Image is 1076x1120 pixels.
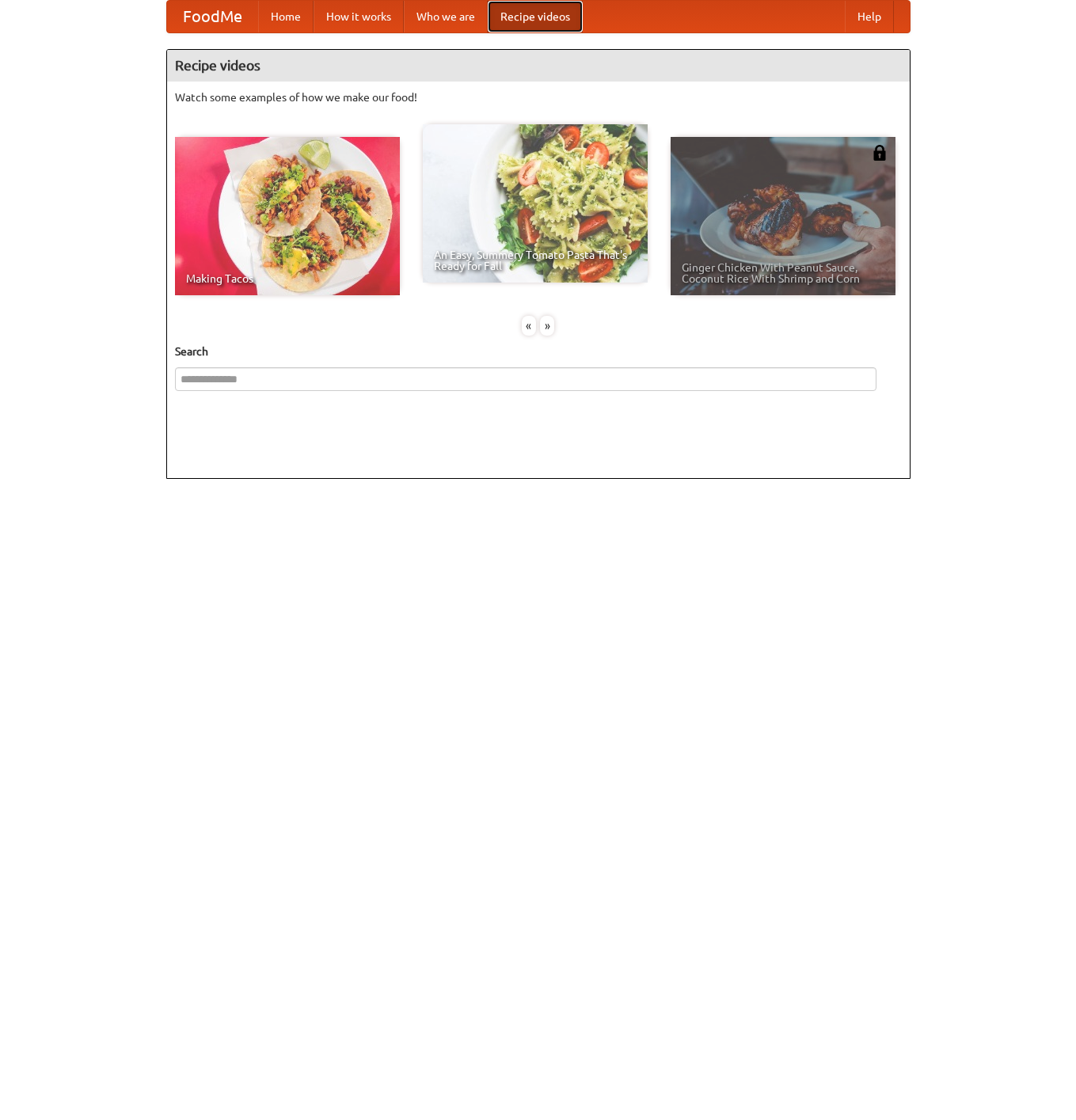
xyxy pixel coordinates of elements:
span: An Easy, Summery Tomato Pasta That's Ready for Fall [434,249,637,271]
a: Who we are [404,1,488,32]
h4: Recipe videos [167,50,910,82]
a: How it works [314,1,404,32]
div: « [522,316,536,336]
a: An Easy, Summery Tomato Pasta That's Ready for Fall [423,124,648,283]
div: » [540,316,554,336]
p: Watch some examples of how we make our food! [175,89,902,105]
h5: Search [175,344,902,359]
a: Making Tacos [175,137,400,295]
a: Recipe videos [488,1,583,32]
img: 483408.png [872,145,888,161]
a: FoodMe [167,1,258,32]
a: Home [258,1,314,32]
span: Making Tacos [186,273,389,284]
a: Help [845,1,894,32]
